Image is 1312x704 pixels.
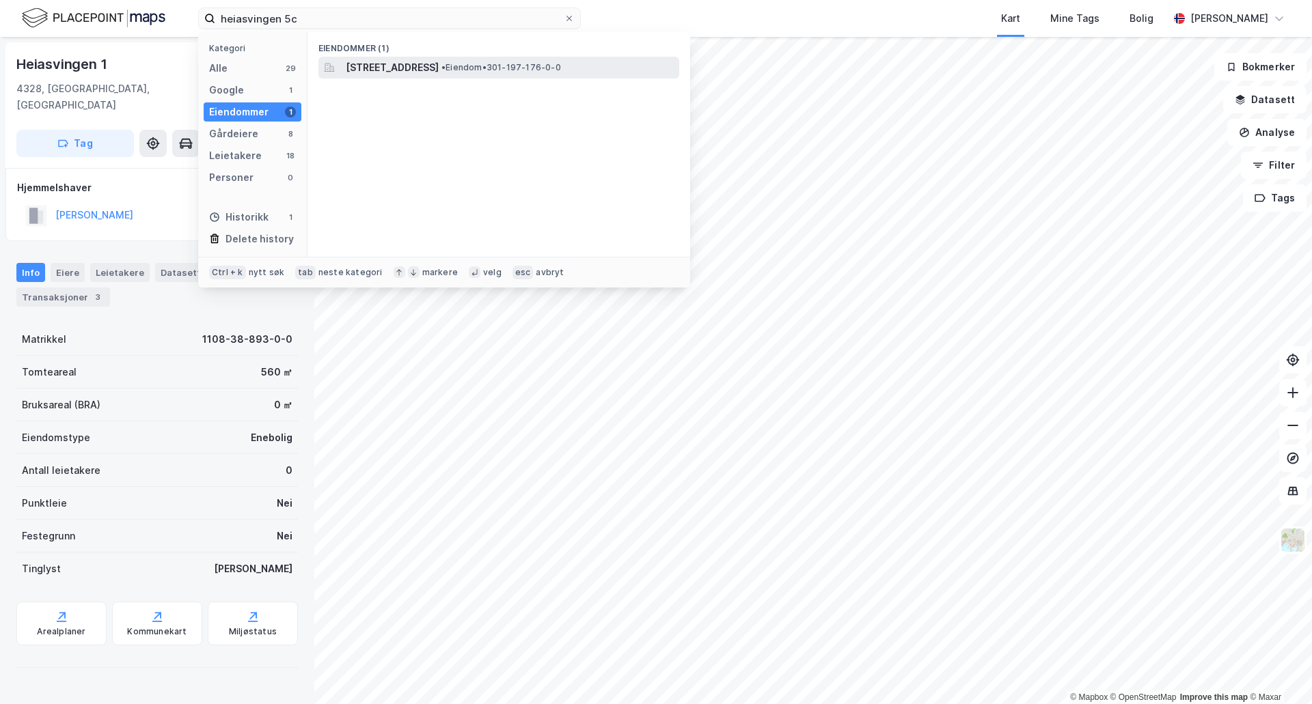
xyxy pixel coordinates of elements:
[249,267,285,278] div: nytt søk
[1190,10,1268,27] div: [PERSON_NAME]
[1243,184,1307,212] button: Tags
[22,561,61,577] div: Tinglyst
[215,8,564,29] input: Søk på adresse, matrikkel, gårdeiere, leietakere eller personer
[17,180,297,196] div: Hjemmelshaver
[261,364,292,380] div: 560 ㎡
[286,462,292,479] div: 0
[441,62,561,73] span: Eiendom • 301-197-176-0-0
[536,267,564,278] div: avbryt
[209,126,258,142] div: Gårdeiere
[318,267,383,278] div: neste kategori
[16,81,223,113] div: 4328, [GEOGRAPHIC_DATA], [GEOGRAPHIC_DATA]
[1180,692,1248,702] a: Improve this map
[91,290,105,304] div: 3
[285,85,296,96] div: 1
[285,63,296,74] div: 29
[22,462,100,479] div: Antall leietakere
[22,364,77,380] div: Tomteareal
[214,561,292,577] div: [PERSON_NAME]
[209,82,244,98] div: Google
[16,263,45,282] div: Info
[22,528,75,544] div: Festegrunn
[1070,692,1108,702] a: Mapbox
[285,150,296,161] div: 18
[22,495,67,511] div: Punktleie
[274,397,292,413] div: 0 ㎡
[209,169,254,186] div: Personer
[22,430,90,446] div: Eiendomstype
[90,263,150,282] div: Leietakere
[209,43,301,53] div: Kategori
[51,263,85,282] div: Eiere
[1214,53,1307,81] button: Bokmerker
[22,331,66,348] div: Matrikkel
[22,6,165,30] img: logo.f888ab2527a4732fd821a326f86c7f29.svg
[16,53,109,75] div: Heiasvingen 1
[1227,119,1307,146] button: Analyse
[1223,86,1307,113] button: Datasett
[16,130,134,157] button: Tag
[483,267,502,278] div: velg
[155,263,206,282] div: Datasett
[277,495,292,511] div: Nei
[251,430,292,446] div: Enebolig
[1244,638,1312,704] iframe: Chat Widget
[1280,527,1306,553] img: Z
[1050,10,1099,27] div: Mine Tags
[441,62,446,72] span: •
[209,60,228,76] div: Alle
[1001,10,1020,27] div: Kart
[285,172,296,183] div: 0
[127,626,187,637] div: Kommunekart
[202,331,292,348] div: 1108-38-893-0-0
[346,59,439,76] span: [STREET_ADDRESS]
[1130,10,1153,27] div: Bolig
[285,107,296,117] div: 1
[229,626,277,637] div: Miljøstatus
[1110,692,1177,702] a: OpenStreetMap
[37,626,85,637] div: Arealplaner
[1241,152,1307,179] button: Filter
[209,209,269,225] div: Historikk
[422,267,458,278] div: markere
[285,128,296,139] div: 8
[209,104,269,120] div: Eiendommer
[307,32,690,57] div: Eiendommer (1)
[209,266,246,279] div: Ctrl + k
[285,212,296,223] div: 1
[16,287,110,307] div: Transaksjoner
[1244,638,1312,704] div: Kontrollprogram for chat
[295,266,316,279] div: tab
[512,266,534,279] div: esc
[225,231,294,247] div: Delete history
[22,397,100,413] div: Bruksareal (BRA)
[209,147,262,164] div: Leietakere
[277,528,292,544] div: Nei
